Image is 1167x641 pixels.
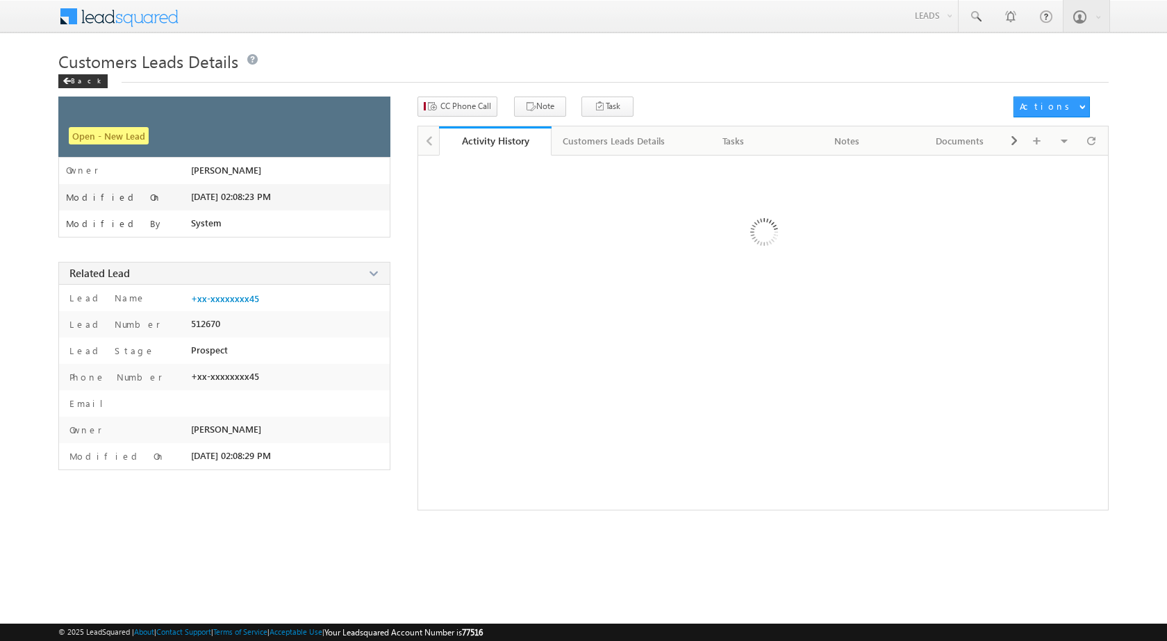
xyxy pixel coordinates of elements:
[191,450,271,461] span: [DATE] 02:08:29 PM
[191,344,228,356] span: Prospect
[1013,97,1090,117] button: Actions
[270,627,322,636] a: Acceptable Use
[691,163,835,306] img: Loading ...
[1020,100,1075,113] div: Actions
[66,344,155,357] label: Lead Stage
[439,126,552,156] a: Activity History
[66,318,160,331] label: Lead Number
[66,371,163,383] label: Phone Number
[66,397,114,410] label: Email
[581,97,634,117] button: Task
[563,133,665,149] div: Customers Leads Details
[449,134,542,147] div: Activity History
[66,450,165,463] label: Modified On
[191,371,259,382] span: +xx-xxxxxxxx45
[440,100,491,113] span: CC Phone Call
[552,126,677,156] a: Customers Leads Details
[66,218,164,229] label: Modified By
[191,165,261,176] span: [PERSON_NAME]
[69,266,130,280] span: Related Lead
[69,127,149,144] span: Open - New Lead
[134,627,154,636] a: About
[213,627,267,636] a: Terms of Service
[191,217,222,228] span: System
[66,165,99,176] label: Owner
[915,133,1004,149] div: Documents
[688,133,778,149] div: Tasks
[156,627,211,636] a: Contact Support
[791,126,904,156] a: Notes
[66,424,102,436] label: Owner
[191,191,271,202] span: [DATE] 02:08:23 PM
[191,293,259,304] a: +xx-xxxxxxxx45
[66,292,146,304] label: Lead Name
[677,126,791,156] a: Tasks
[324,627,483,638] span: Your Leadsquared Account Number is
[58,74,108,88] div: Back
[66,192,162,203] label: Modified On
[417,97,497,117] button: CC Phone Call
[904,126,1017,156] a: Documents
[58,50,238,72] span: Customers Leads Details
[514,97,566,117] button: Note
[802,133,891,149] div: Notes
[58,626,483,639] span: © 2025 LeadSquared | | | | |
[191,424,261,435] span: [PERSON_NAME]
[462,627,483,638] span: 77516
